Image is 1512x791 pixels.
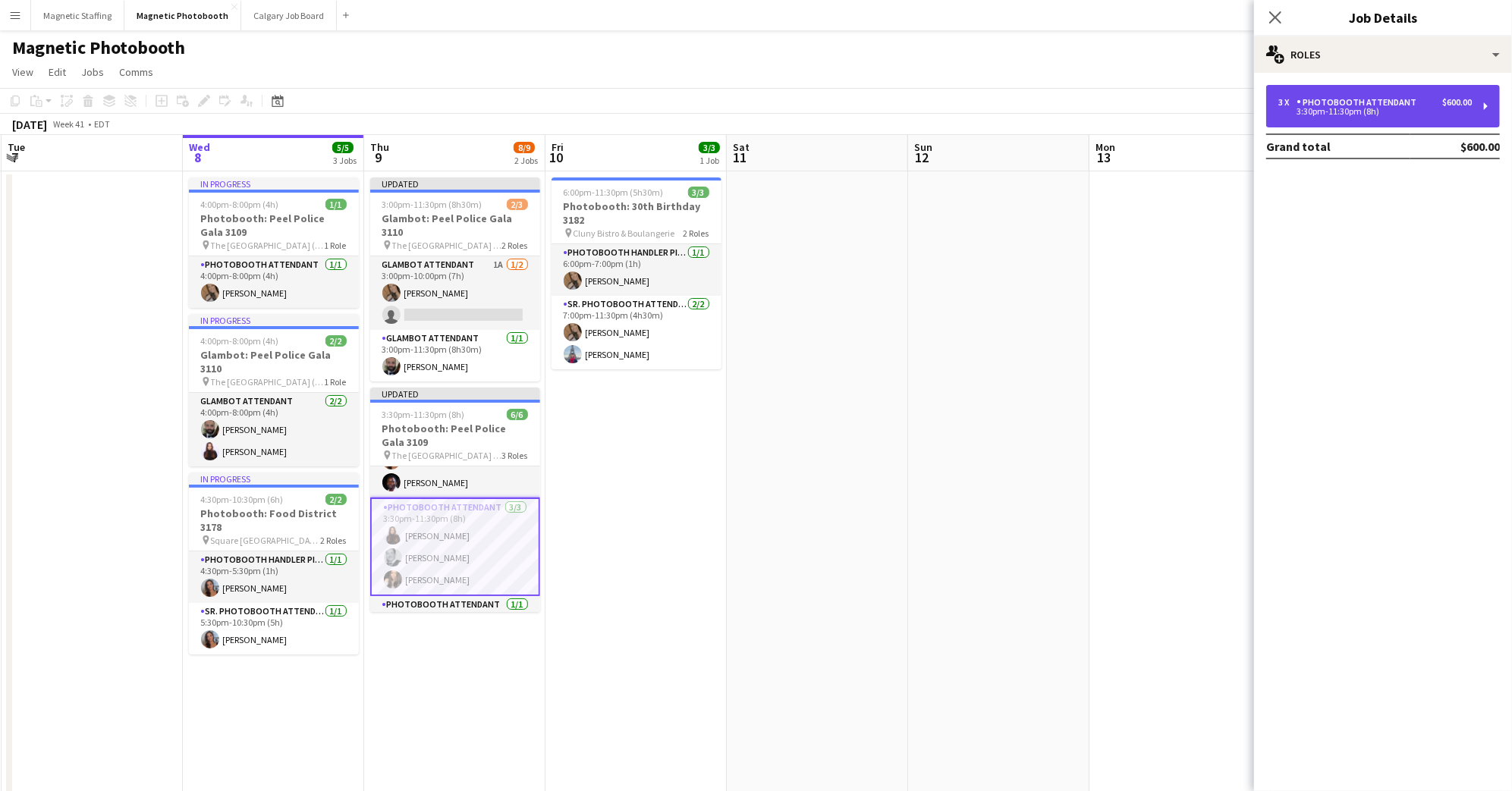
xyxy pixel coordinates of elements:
[552,140,564,154] span: Fri
[370,212,540,239] h3: Glambot: Peel Police Gala 3110
[201,335,279,347] span: 4:00pm-8:00pm (4h)
[50,118,88,130] span: Week 41
[552,177,721,369] app-job-card: 6:00pm-11:30pm (5h30m)3/3Photobooth: 30th Birthday 3182 Cluny Bistro & Boulangerie2 RolesPhotoboo...
[370,596,540,648] app-card-role: Photobooth Attendant1/14:00pm-9:00pm (5h)
[370,140,389,154] span: Thu
[325,335,347,347] span: 2/2
[370,256,540,330] app-card-role: Glambot Attendant1A1/23:00pm-10:00pm (7h)[PERSON_NAME]
[914,140,932,154] span: Sun
[189,212,359,239] h3: Photobooth: Peel Police Gala 3109
[370,388,540,612] app-job-card: Updated3:30pm-11:30pm (8h)6/6Photobooth: Peel Police Gala 3109 The [GEOGRAPHIC_DATA] ([GEOGRAPHIC...
[321,535,347,546] span: 2 Roles
[325,199,347,210] span: 1/1
[189,314,359,326] div: In progress
[370,498,540,596] app-card-role: Photobooth Attendant3/33:30pm-11:30pm (8h)[PERSON_NAME][PERSON_NAME][PERSON_NAME]
[564,187,664,198] span: 6:00pm-11:30pm (5h30m)
[684,228,709,239] span: 2 Roles
[507,409,528,420] span: 6/6
[12,117,47,132] div: [DATE]
[514,155,538,166] div: 2 Jobs
[552,199,721,227] h3: Photobooth: 30th Birthday 3182
[370,422,540,449] h3: Photobooth: Peel Police Gala 3109
[392,450,502,461] span: The [GEOGRAPHIC_DATA] ([GEOGRAPHIC_DATA])
[1254,36,1512,73] div: Roles
[507,199,528,210] span: 2/3
[552,244,721,296] app-card-role: Photobooth Handler Pick-Up/Drop-Off1/16:00pm-7:00pm (1h)[PERSON_NAME]
[552,296,721,369] app-card-role: Sr. Photobooth Attendant2/27:00pm-11:30pm (4h30m)[PERSON_NAME][PERSON_NAME]
[189,472,359,654] app-job-card: In progress4:30pm-10:30pm (6h)2/2Photobooth: Food District 3178 Square [GEOGRAPHIC_DATA] [GEOGRAP...
[370,177,540,381] app-job-card: Updated3:00pm-11:30pm (8h30m)2/3Glambot: Peel Police Gala 3110 The [GEOGRAPHIC_DATA] ([GEOGRAPHIC...
[368,149,389,166] span: 9
[382,199,483,210] span: 3:00pm-11:30pm (8h30m)
[189,314,359,466] app-job-card: In progress4:00pm-8:00pm (4h)2/2Glambot: Peel Police Gala 3110 The [GEOGRAPHIC_DATA] ([GEOGRAPHIC...
[75,62,110,82] a: Jobs
[574,228,675,239] span: Cluny Bistro & Boulangerie
[187,149,210,166] span: 8
[325,494,347,505] span: 2/2
[382,409,465,420] span: 3:30pm-11:30pm (8h)
[119,65,153,79] span: Comms
[325,240,347,251] span: 1 Role
[1093,149,1115,166] span: 13
[241,1,337,30] button: Calgary Job Board
[201,199,279,210] span: 4:00pm-8:00pm (4h)
[333,155,357,166] div: 3 Jobs
[514,142,535,153] span: 8/9
[688,187,709,198] span: 3/3
[189,177,359,308] app-job-card: In progress4:00pm-8:00pm (4h)1/1Photobooth: Peel Police Gala 3109 The [GEOGRAPHIC_DATA] ([GEOGRAP...
[699,155,719,166] div: 1 Job
[189,472,359,485] div: In progress
[189,507,359,534] h3: Photobooth: Food District 3178
[8,140,25,154] span: Tue
[699,142,720,153] span: 3/3
[12,36,185,59] h1: Magnetic Photobooth
[113,62,159,82] a: Comms
[6,62,39,82] a: View
[912,149,932,166] span: 12
[81,65,104,79] span: Jobs
[189,177,359,190] div: In progress
[370,177,540,190] div: Updated
[5,149,25,166] span: 7
[49,65,66,79] span: Edit
[189,140,210,154] span: Wed
[189,393,359,466] app-card-role: Glambot Attendant2/24:00pm-8:00pm (4h)[PERSON_NAME][PERSON_NAME]
[1095,140,1115,154] span: Mon
[1266,134,1410,159] td: Grand total
[42,62,72,82] a: Edit
[189,256,359,308] app-card-role: Photobooth Attendant1/14:00pm-8:00pm (4h)[PERSON_NAME]
[1254,8,1512,27] h3: Job Details
[1278,97,1297,108] div: 3 x
[211,376,325,388] span: The [GEOGRAPHIC_DATA] ([GEOGRAPHIC_DATA])
[1297,97,1422,108] div: Photobooth Attendant
[124,1,241,30] button: Magnetic Photobooth
[325,376,347,388] span: 1 Role
[31,1,124,30] button: Magnetic Staffing
[502,450,528,461] span: 3 Roles
[189,348,359,375] h3: Glambot: Peel Police Gala 3110
[94,118,110,130] div: EDT
[549,149,564,166] span: 10
[189,603,359,654] app-card-role: Sr. Photobooth Attendant1/15:30pm-10:30pm (5h)[PERSON_NAME]
[733,140,750,154] span: Sat
[731,149,750,166] span: 11
[502,240,528,251] span: 2 Roles
[189,551,359,603] app-card-role: Photobooth Handler Pick-Up/Drop-Off1/14:30pm-5:30pm (1h)[PERSON_NAME]
[201,494,284,505] span: 4:30pm-10:30pm (6h)
[1410,134,1500,159] td: $600.00
[211,240,325,251] span: The [GEOGRAPHIC_DATA] ([GEOGRAPHIC_DATA])
[370,330,540,381] app-card-role: Glambot Attendant1/13:00pm-11:30pm (8h30m)[PERSON_NAME]
[1442,97,1472,108] div: $600.00
[12,65,33,79] span: View
[332,142,354,153] span: 5/5
[370,388,540,400] div: Updated
[211,535,321,546] span: Square [GEOGRAPHIC_DATA] [GEOGRAPHIC_DATA]
[392,240,502,251] span: The [GEOGRAPHIC_DATA] ([GEOGRAPHIC_DATA])
[1278,108,1472,115] div: 3:30pm-11:30pm (8h)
